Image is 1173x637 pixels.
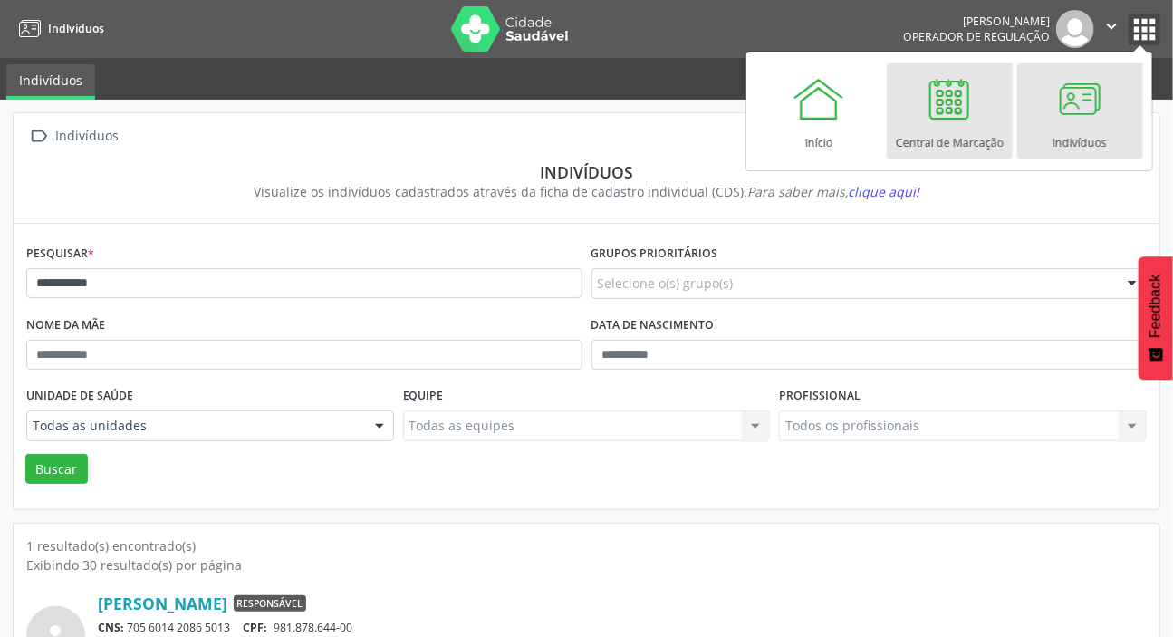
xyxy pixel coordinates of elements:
[756,63,882,159] a: Início
[33,417,357,435] span: Todas as unidades
[53,123,122,150] div: Indivíduos
[1101,16,1121,36] i: 
[39,162,1134,182] div: Indivíduos
[403,382,444,410] label: Equipe
[1056,10,1094,48] img: img
[1094,10,1129,48] button: 
[244,620,268,635] span: CPF:
[779,382,861,410] label: Profissional
[48,21,104,36] span: Indivíduos
[98,594,227,613] a: [PERSON_NAME]
[848,183,919,200] span: clique aqui!
[26,312,105,340] label: Nome da mãe
[98,620,124,635] span: CNS:
[26,382,133,410] label: Unidade de saúde
[26,123,53,150] i: 
[747,183,919,200] i: Para saber mais,
[1148,275,1164,338] span: Feedback
[26,123,122,150] a:  Indivíduos
[903,14,1050,29] div: [PERSON_NAME]
[591,312,715,340] label: Data de nascimento
[39,182,1134,201] div: Visualize os indivíduos cadastrados através da ficha de cadastro individual (CDS).
[234,595,306,612] span: Responsável
[26,240,94,268] label: Pesquisar
[598,274,734,293] span: Selecione o(s) grupo(s)
[591,240,718,268] label: Grupos prioritários
[1139,256,1173,380] button: Feedback - Mostrar pesquisa
[6,64,95,100] a: Indivíduos
[887,63,1013,159] a: Central de Marcação
[25,454,88,485] button: Buscar
[26,536,1147,555] div: 1 resultado(s) encontrado(s)
[26,555,1147,574] div: Exibindo 30 resultado(s) por página
[13,14,104,43] a: Indivíduos
[1129,14,1160,45] button: apps
[274,620,352,635] span: 981.878.644-00
[98,620,1147,635] div: 705 6014 2086 5013
[1017,63,1143,159] a: Indivíduos
[903,29,1050,44] span: Operador de regulação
